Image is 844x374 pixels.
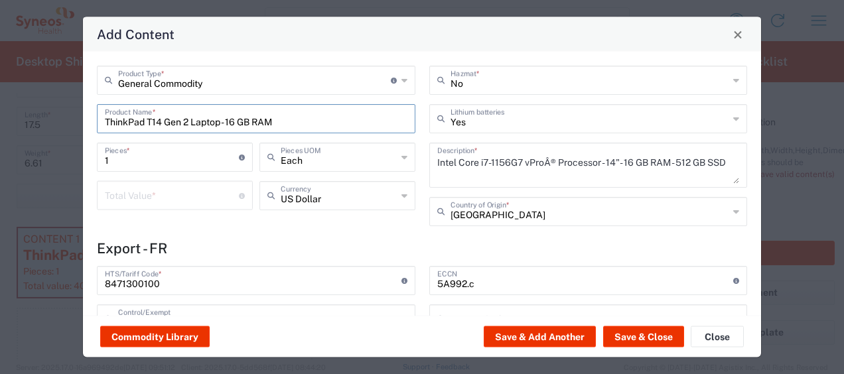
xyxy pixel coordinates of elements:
[603,326,684,347] button: Save & Close
[100,326,210,347] button: Commodity Library
[484,326,596,347] button: Save & Add Another
[97,25,175,44] h4: Add Content
[97,240,747,257] h4: Export - FR
[729,25,747,44] button: Close
[691,326,744,347] button: Close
